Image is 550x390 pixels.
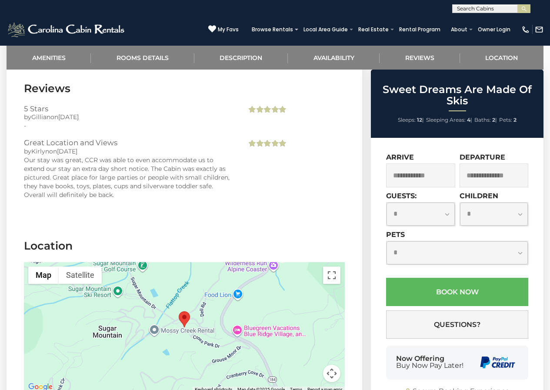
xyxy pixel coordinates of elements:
li: | [426,114,472,126]
a: Rooms Details [91,46,194,70]
span: Buy Now Pay Later! [396,362,463,369]
strong: 4 [467,117,470,123]
span: My Favs [218,26,239,33]
button: Show satellite imagery [59,267,102,284]
a: Amenities [7,46,91,70]
a: Rental Program [395,23,445,36]
button: Toggle fullscreen view [323,267,340,284]
a: Location [460,46,543,70]
div: - [24,121,233,130]
span: Gillian [31,113,50,121]
a: Browse Rentals [247,23,297,36]
span: [DATE] [58,113,79,121]
div: Sweet Dreams Are Made Of Skis [179,311,190,327]
img: phone-regular-white.png [521,25,530,34]
label: Children [460,192,498,200]
a: Owner Login [473,23,515,36]
span: Kirlyn [31,147,49,155]
label: Departure [460,153,505,161]
strong: 12 [417,117,422,123]
a: My Favs [208,25,239,34]
li: | [474,114,497,126]
button: Questions? [386,310,528,339]
span: Baths: [474,117,491,123]
a: Availability [288,46,380,70]
strong: 2 [492,117,495,123]
strong: 2 [513,117,517,123]
label: Arrive [386,153,414,161]
button: Map camera controls [323,365,340,382]
img: mail-regular-white.png [535,25,543,34]
h3: Location [24,238,345,253]
h2: Sweet Dreams Are Made Of Skis [373,84,541,107]
div: Now Offering [396,355,463,369]
a: About [447,23,472,36]
h3: Reviews [24,81,345,96]
img: White-1-2.png [7,21,127,38]
a: Description [194,46,288,70]
span: Pets: [499,117,512,123]
label: Guests: [386,192,417,200]
h3: 5 Stars [24,105,233,113]
a: Reviews [380,46,460,70]
span: Sleeping Areas: [426,117,466,123]
div: Our stay was great, CCR was able to even accommodate us to extend our stay an extra day short not... [24,156,233,199]
span: Sleeps: [398,117,416,123]
button: Book Now [386,278,528,306]
span: [DATE] [57,147,77,155]
label: Pets [386,230,405,239]
h3: Great Location and Views [24,139,233,147]
a: Local Area Guide [299,23,352,36]
div: by on [24,147,233,156]
li: | [398,114,424,126]
button: Show street map [28,267,59,284]
a: Real Estate [354,23,393,36]
div: by on [24,113,233,121]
